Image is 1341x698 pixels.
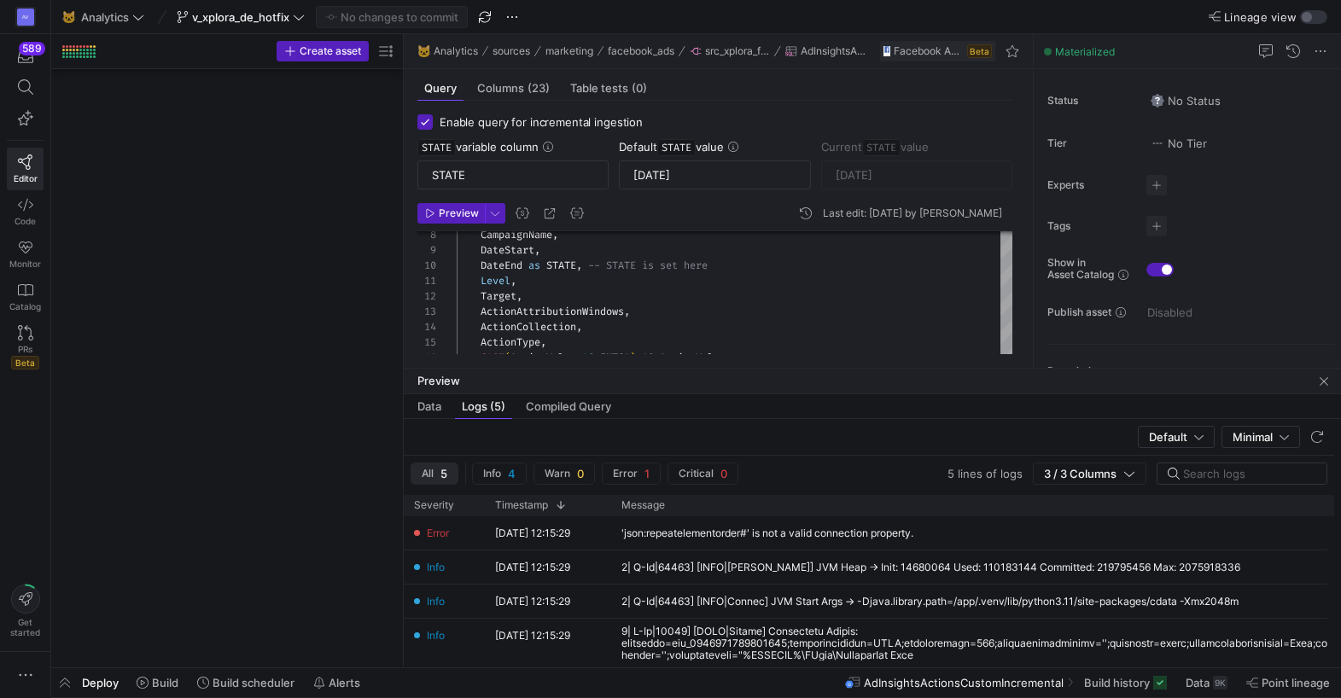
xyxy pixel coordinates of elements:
span: Critical [679,468,714,480]
span: , [576,320,582,334]
span: Logs (5) [462,401,505,412]
span: Data [1186,676,1210,689]
div: 'json:repeatelementorder#' is not a valid connection property. [621,527,913,539]
span: Level [481,274,510,288]
span: ActionValue [660,351,726,364]
button: sources [488,41,534,61]
span: Query [424,83,457,94]
button: Data9K [1178,668,1235,697]
span: Alerts [329,676,360,689]
span: Info [427,592,445,610]
span: Editor [14,173,38,183]
span: 🐱 [62,11,74,23]
button: Info4 [472,462,527,485]
span: , [540,335,546,349]
span: Build history [1084,676,1150,689]
span: Enable query for incremental ingestion [440,115,643,129]
span: Tags [1047,220,1133,232]
span: PRs [18,344,32,354]
span: All [422,468,434,480]
span: Info [427,626,445,644]
span: variable column [417,140,539,154]
button: Create asset [277,41,369,61]
span: Materialized [1055,45,1115,58]
span: Code [15,216,36,226]
a: Catalog [7,276,44,318]
span: CAST [481,351,504,364]
span: Deploy [82,676,119,689]
span: Message [621,499,665,511]
span: (0) [632,83,647,94]
span: Publish asset [1047,306,1111,318]
span: INT64 [600,351,630,364]
span: STATE [546,259,576,272]
span: Tier [1047,137,1133,149]
div: 10 [417,258,436,273]
span: Data [417,401,441,412]
span: (23) [528,83,550,94]
button: marketing [541,41,598,61]
span: DateStart [481,243,534,257]
y42-timestamp-cell-renderer: [DATE] 12:15:29 [495,626,570,644]
div: 589 [19,42,45,55]
p: Description [1047,365,1334,377]
span: Error [427,524,449,542]
span: STATE [657,139,696,156]
span: Create asset [300,45,361,57]
span: ) [630,351,636,364]
div: 14 [417,319,436,334]
button: 589 [7,41,44,72]
span: Get started [10,617,40,637]
span: AdInsightsActionsCustomIncremental [801,45,866,57]
span: Compiled Query [526,401,611,412]
span: 5 [440,467,447,480]
span: -- STATE is set here [588,259,708,272]
span: Preview [417,374,460,387]
button: facebook_ads [603,41,679,61]
div: 2| Q-Id|64463] [INFO|Connec] JVM Start Args -> -Djava.library.path=/app/.venv/lib/python3.11/site... [621,596,1239,608]
button: All5 [411,462,458,485]
div: Last edit: [DATE] by [PERSON_NAME] [823,207,1002,219]
button: Getstarted [7,578,44,644]
span: 0 [720,467,727,480]
span: AS [582,351,594,364]
span: 1 [644,467,650,480]
span: Build scheduler [213,676,294,689]
span: No Status [1151,94,1221,108]
span: AdInsightsActionsCustomIncremental [864,676,1064,689]
span: Monitor [9,259,41,269]
span: Lineage view [1224,10,1297,24]
span: Analytics [81,10,129,24]
a: Code [7,190,44,233]
span: ActionType [481,335,540,349]
span: , [516,289,522,303]
button: No statusNo Status [1146,90,1225,112]
span: , [510,274,516,288]
button: AdInsightsActionsCustomIncremental [781,41,870,61]
span: , [726,351,732,364]
span: Analytics [434,45,478,57]
button: 🐱Analytics [414,41,482,61]
span: Table tests [570,83,647,94]
div: 11 [417,273,436,288]
span: 5 lines of logs [947,467,1023,480]
span: 4 [508,467,516,480]
span: AS [642,351,654,364]
button: src_xplora_facebook_ads [685,41,774,61]
button: Build [129,668,186,697]
img: No tier [1151,137,1164,150]
span: Point lineage [1262,676,1330,689]
span: marketing [545,45,593,57]
img: No status [1151,94,1164,108]
span: Beta [11,356,39,369]
span: Warn [545,468,570,480]
span: Target [481,289,516,303]
div: 2| Q-Id|64463] [INFO|[PERSON_NAME]] JVM Heap -> Init: 14680064 Used: 110183144 Committed: 2197954... [621,561,1240,573]
button: 3 / 3 Columns [1033,462,1146,485]
span: Experts [1047,179,1133,191]
a: Monitor [7,233,44,276]
span: Facebook Ads (CData) [894,45,964,57]
span: Current value [821,140,929,154]
span: Severity [414,499,454,511]
span: sources [493,45,530,57]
